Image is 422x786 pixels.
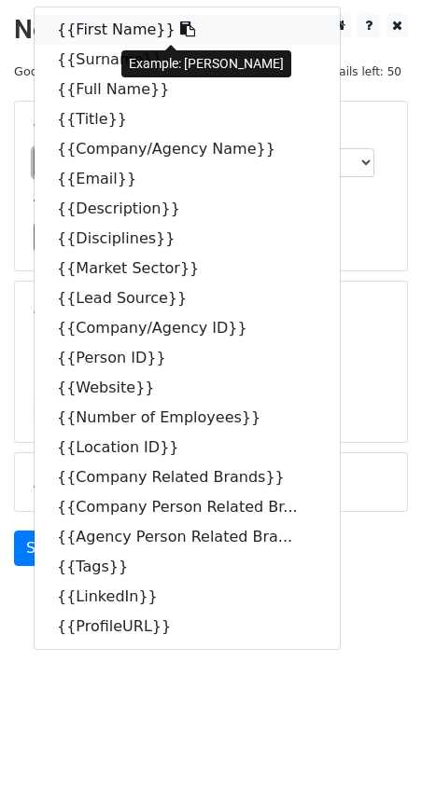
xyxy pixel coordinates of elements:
a: {{Company Related Brands}} [35,462,340,492]
a: {{Number of Employees}} [35,403,340,433]
a: {{Person ID}} [35,343,340,373]
a: Send [14,531,76,566]
a: {{Description}} [35,194,340,224]
a: {{Lead Source}} [35,283,340,313]
a: {{Market Sector}} [35,254,340,283]
a: Daily emails left: 50 [283,64,408,78]
a: {{Email}} [35,164,340,194]
a: {{Surname}} [35,45,340,75]
a: {{Agency Person Related Bra... [35,522,340,552]
a: {{Title}} [35,104,340,134]
a: {{Website}} [35,373,340,403]
a: {{Tags}} [35,552,340,582]
a: {{Company/Agency ID}} [35,313,340,343]
a: {{Company/Agency Name}} [35,134,340,164]
h2: New Campaign [14,14,408,46]
a: {{First Name}} [35,15,340,45]
a: {{LinkedIn}} [35,582,340,612]
a: {{ProfileURL}} [35,612,340,641]
div: Example: [PERSON_NAME] [121,50,291,77]
iframe: Chat Widget [329,696,422,786]
span: Daily emails left: 50 [283,62,408,82]
a: {{Company Person Related Br... [35,492,340,522]
small: Google Sheet: [14,64,243,78]
a: {{Disciplines}} [35,224,340,254]
a: {{Full Name}} [35,75,340,104]
small: [PERSON_NAME][EMAIL_ADDRESS][DOMAIN_NAME] [34,352,341,366]
a: {{Location ID}} [35,433,340,462]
